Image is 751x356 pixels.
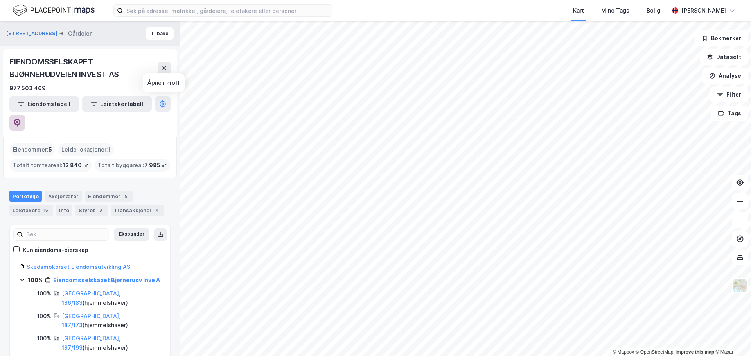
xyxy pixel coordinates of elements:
div: 5 [122,192,130,200]
span: 5 [49,145,52,154]
div: [PERSON_NAME] [681,6,726,15]
div: Kun eiendoms-eierskap [23,245,88,255]
button: Eiendomstabell [9,96,79,112]
div: ( hjemmelshaver ) [62,311,161,330]
div: Mine Tags [601,6,629,15]
a: Mapbox [613,349,634,355]
span: 12 840 ㎡ [63,161,88,170]
img: Z [733,278,747,293]
div: ( hjemmelshaver ) [62,334,161,352]
div: Leide lokasjoner : [58,143,114,156]
div: EIENDOMSSELSKAPET BJØRNERUDVEIEN INVEST AS [9,55,158,81]
div: Leietakere [9,205,53,216]
button: Analyse [702,68,748,84]
button: Ekspander [114,228,149,241]
div: Eiendommer : [10,143,55,156]
a: [GEOGRAPHIC_DATA], 186/183 [62,290,120,306]
button: [STREET_ADDRESS] [6,30,59,38]
div: Totalt byggareal : [95,159,170,172]
div: 977 503 469 [9,84,46,93]
span: 1 [108,145,111,154]
button: Filter [710,87,748,102]
a: Eiendomsselskapet Bjørnerudv Inve A [53,277,160,283]
div: 3 [97,206,104,214]
button: Tags [711,106,748,121]
div: 4 [153,206,161,214]
a: Improve this map [676,349,714,355]
div: 100% [28,275,43,285]
img: logo.f888ab2527a4732fd821a326f86c7f29.svg [13,4,95,17]
a: [GEOGRAPHIC_DATA], 187/173 [62,313,120,329]
div: Portefølje [9,191,42,202]
a: OpenStreetMap [636,349,674,355]
div: 100% [37,334,51,343]
div: 15 [42,206,50,214]
div: Gårdeier [68,29,92,38]
div: ( hjemmelshaver ) [62,289,161,308]
div: Styret [75,205,108,216]
div: Transaksjoner [111,205,164,216]
div: Info [56,205,72,216]
div: Totalt tomteareal : [10,159,92,172]
div: Bolig [647,6,660,15]
div: 100% [37,289,51,298]
button: Bokmerker [695,30,748,46]
div: Aksjonærer [45,191,82,202]
iframe: Chat Widget [712,318,751,356]
input: Søk [23,229,109,240]
button: Tilbake [146,27,174,40]
span: 7 985 ㎡ [144,161,167,170]
div: 100% [37,311,51,321]
button: Leietakertabell [82,96,152,112]
div: Eiendommer [85,191,133,202]
button: Datasett [700,49,748,65]
input: Søk på adresse, matrikkel, gårdeiere, leietakere eller personer [123,5,332,16]
div: Kart [573,6,584,15]
a: [GEOGRAPHIC_DATA], 187/193 [62,335,120,351]
a: Skedsmokorset Eiendomsutvikling AS [27,263,130,270]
